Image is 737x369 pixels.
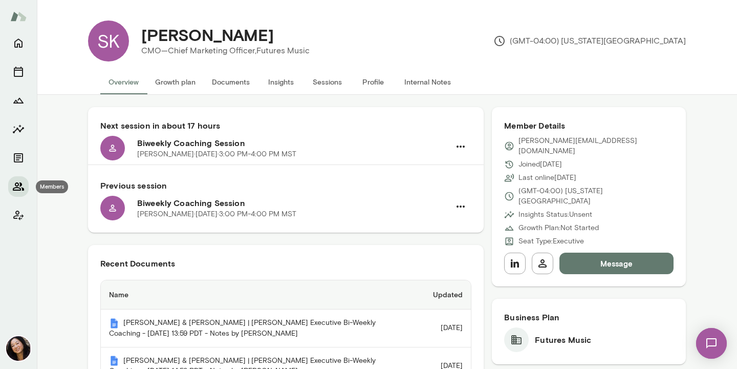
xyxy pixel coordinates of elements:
h6: Previous session [100,179,471,192]
p: [PERSON_NAME] · [DATE] · 3:00 PM-4:00 PM MST [137,209,296,219]
p: CMO—Chief Marketing Officer, Futures Music [141,45,310,57]
p: (GMT-04:00) [US_STATE][GEOGRAPHIC_DATA] [518,186,674,207]
h6: Business Plan [504,311,674,323]
h6: Biweekly Coaching Session [137,137,450,149]
h6: Futures Music [535,334,591,346]
div: Members [36,180,68,193]
button: Growth Plan [8,90,29,111]
button: Insights [258,70,304,94]
th: Updated [417,280,471,310]
img: Ming Chen [6,336,31,361]
p: [PERSON_NAME][EMAIL_ADDRESS][DOMAIN_NAME] [518,136,674,156]
img: Mento [109,318,119,329]
button: Documents [8,148,29,168]
div: SK [88,20,129,61]
td: [DATE] [417,310,471,347]
button: Members [8,176,29,197]
button: Internal Notes [396,70,459,94]
th: Name [101,280,417,310]
th: [PERSON_NAME] & [PERSON_NAME] | [PERSON_NAME] Executive Bi-Weekly Coaching - [DATE] 13:59 PDT - N... [101,310,417,347]
h6: Next session in about 17 hours [100,119,471,132]
h6: Biweekly Coaching Session [137,197,450,209]
p: Joined [DATE] [518,159,562,170]
img: Mento [10,7,27,26]
button: Growth plan [147,70,204,94]
button: Profile [350,70,396,94]
img: Mento [109,356,119,366]
button: Client app [8,205,29,225]
h4: [PERSON_NAME] [141,25,274,45]
button: Sessions [304,70,350,94]
button: Home [8,33,29,53]
button: Overview [100,70,147,94]
p: (GMT-04:00) [US_STATE][GEOGRAPHIC_DATA] [493,35,686,47]
p: Seat Type: Executive [518,236,584,247]
p: Last online [DATE] [518,173,576,183]
p: [PERSON_NAME] · [DATE] · 3:00 PM-4:00 PM MST [137,149,296,159]
button: Insights [8,119,29,139]
h6: Member Details [504,119,674,132]
button: Message [559,253,674,274]
p: Growth Plan: Not Started [518,223,599,233]
h6: Recent Documents [100,257,471,270]
button: Documents [204,70,258,94]
p: Insights Status: Unsent [518,210,592,220]
button: Sessions [8,61,29,82]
